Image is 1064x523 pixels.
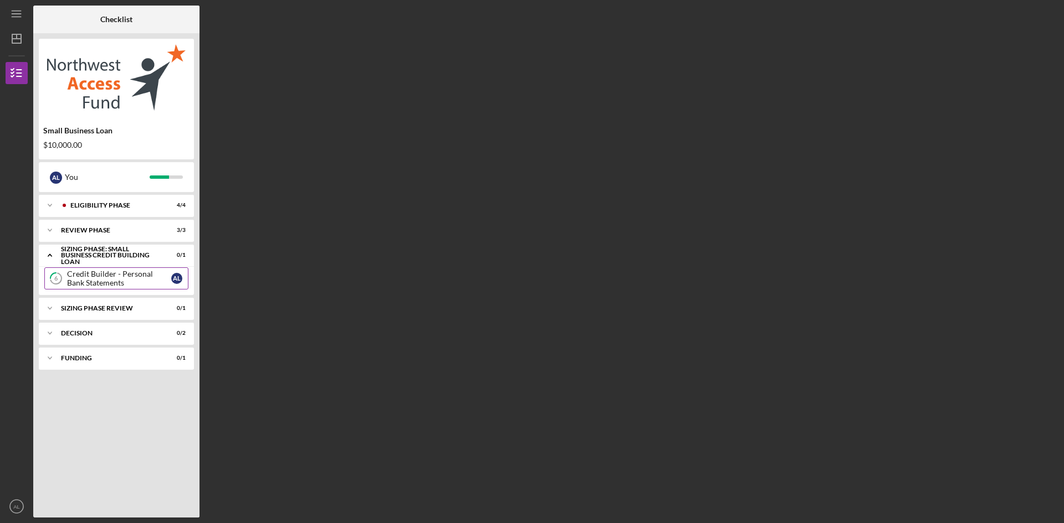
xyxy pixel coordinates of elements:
div: 0 / 1 [166,305,186,312]
div: 0 / 1 [166,252,186,258]
div: You [65,168,150,187]
div: 4 / 4 [166,202,186,209]
div: Decision [61,330,158,336]
div: $10,000.00 [43,141,190,149]
div: REVIEW PHASE [61,227,158,234]
div: 0 / 2 [166,330,186,336]
text: AL [13,504,20,510]
div: 3 / 3 [166,227,186,234]
div: Eligibility Phase [70,202,158,209]
b: Checklist [100,15,132,24]
div: A L [50,172,62,184]
tspan: 6 [54,275,58,282]
div: Small Business Loan [43,126,190,135]
div: 0 / 1 [166,355,186,361]
button: AL [6,495,28,517]
a: 6Credit Builder - Personal Bank StatementsAL [44,267,188,289]
div: Credit Builder - Personal Bank Statements [67,270,171,287]
div: Sizing Phase: Small Business Credit Building Loan [61,246,158,265]
div: Sizing Phase Review [61,305,158,312]
img: Product logo [39,44,194,111]
div: A L [171,273,182,284]
div: Funding [61,355,158,361]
